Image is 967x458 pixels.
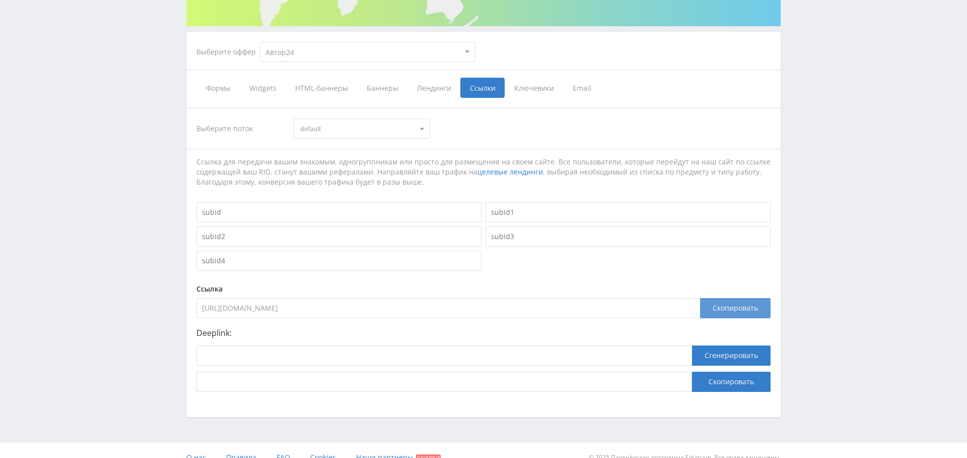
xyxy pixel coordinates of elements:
div: Ссылка [196,285,771,293]
button: Скопировать [692,372,771,392]
span: Ключевики [505,78,563,98]
input: subid [196,202,481,222]
input: subid2 [196,226,481,247]
div: Скопировать [700,298,771,318]
span: Формы [196,78,240,98]
span: Лендинги [407,78,460,98]
span: Widgets [240,78,286,98]
p: Deeplink: [196,328,771,337]
span: default [300,119,414,138]
div: Ссылка для передачи вашим знакомым, одногруппникам или просто для размещения на своем сайте. Все ... [196,157,771,187]
input: subid1 [486,202,771,222]
span: Ссылки [460,78,505,98]
div: Выберите поток [196,119,284,139]
span: Баннеры [357,78,407,98]
span: Email [563,78,601,98]
a: целевые лендинги [477,167,543,177]
span: HTML-баннеры [286,78,357,98]
input: subid3 [486,226,771,247]
button: Сгенерировать [692,346,771,366]
div: Выберите оффер [196,48,260,56]
input: subid4 [196,251,481,271]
